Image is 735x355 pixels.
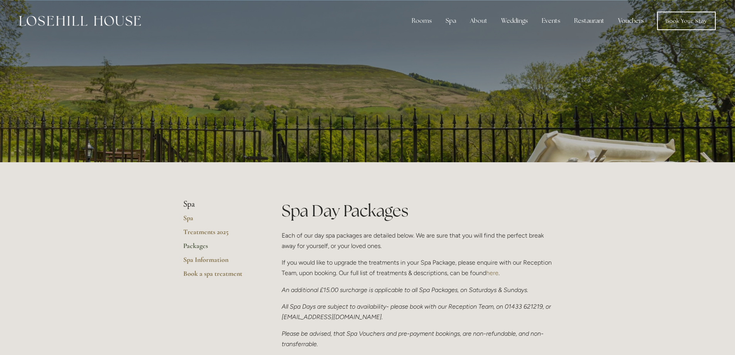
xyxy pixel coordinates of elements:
div: About [464,13,493,29]
a: Packages [183,241,257,255]
em: Please be advised, that Spa Vouchers and pre-payment bookings, are non-refundable, and non-transf... [282,330,544,348]
em: An additional £15.00 surcharge is applicable to all Spa Packages, on Saturdays & Sundays. [282,286,528,294]
li: Spa [183,199,257,209]
div: Weddings [495,13,534,29]
p: Each of our day spa packages are detailed below. We are sure that you will find the perfect break... [282,230,552,251]
a: Spa [183,214,257,228]
div: Restaurant [568,13,610,29]
a: here [486,269,498,277]
img: Losehill House [19,16,141,26]
a: Book Your Stay [657,12,716,30]
em: All Spa Days are subject to availability- please book with our Reception Team, on 01433 621219, o... [282,303,553,321]
div: Events [536,13,566,29]
a: Treatments 2025 [183,228,257,241]
div: Rooms [406,13,438,29]
a: Spa Information [183,255,257,269]
a: Vouchers [612,13,650,29]
p: If you would like to upgrade the treatments in your Spa Package, please enquire with our Receptio... [282,257,552,278]
a: Book a spa treatment [183,269,257,283]
div: Spa [439,13,462,29]
h1: Spa Day Packages [282,199,552,222]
